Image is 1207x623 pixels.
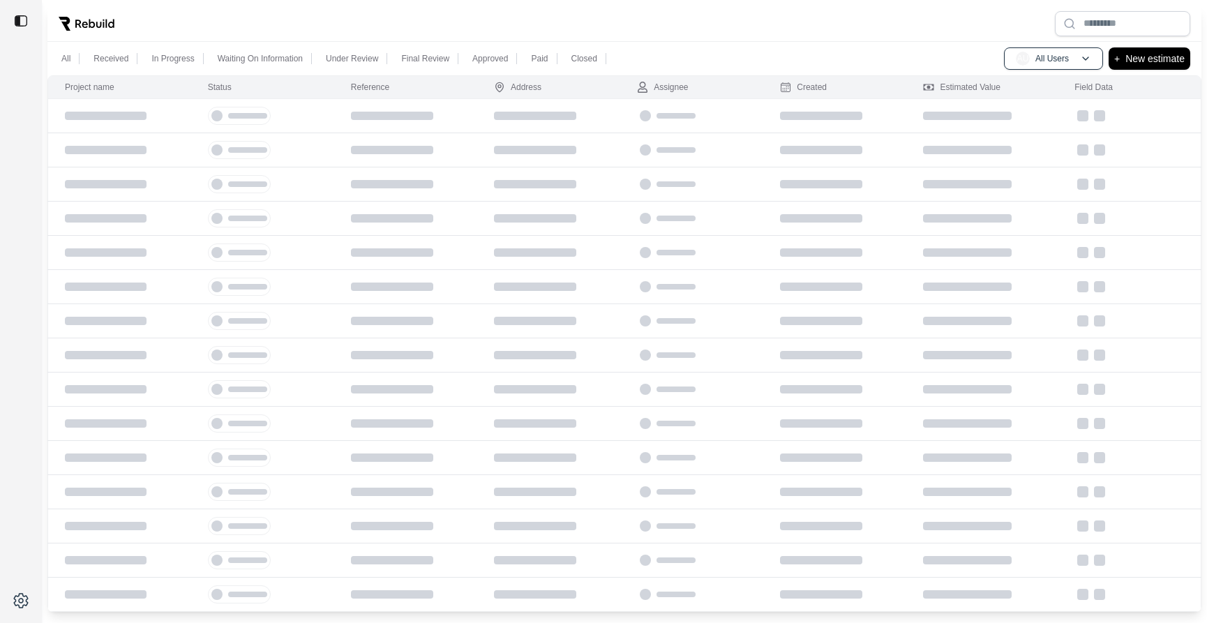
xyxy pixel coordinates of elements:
p: Waiting On Information [218,53,303,64]
img: toggle sidebar [14,14,28,28]
span: AU [1016,52,1030,66]
p: In Progress [151,53,194,64]
div: Assignee [637,82,688,93]
p: Paid [531,53,548,64]
p: Under Review [326,53,378,64]
div: Field Data [1074,82,1113,93]
div: Reference [351,82,389,93]
p: All [61,53,70,64]
div: Created [780,82,827,93]
div: Estimated Value [923,82,1000,93]
p: + [1114,50,1120,67]
p: Final Review [401,53,449,64]
p: All Users [1035,53,1069,64]
div: Project name [65,82,114,93]
div: Status [208,82,232,93]
p: New estimate [1125,50,1185,67]
p: Received [93,53,128,64]
button: +New estimate [1109,47,1190,70]
img: Rebuild [59,17,114,31]
p: Closed [571,53,597,64]
button: AUAll Users [1004,47,1103,70]
div: Address [494,82,541,93]
p: Approved [472,53,508,64]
